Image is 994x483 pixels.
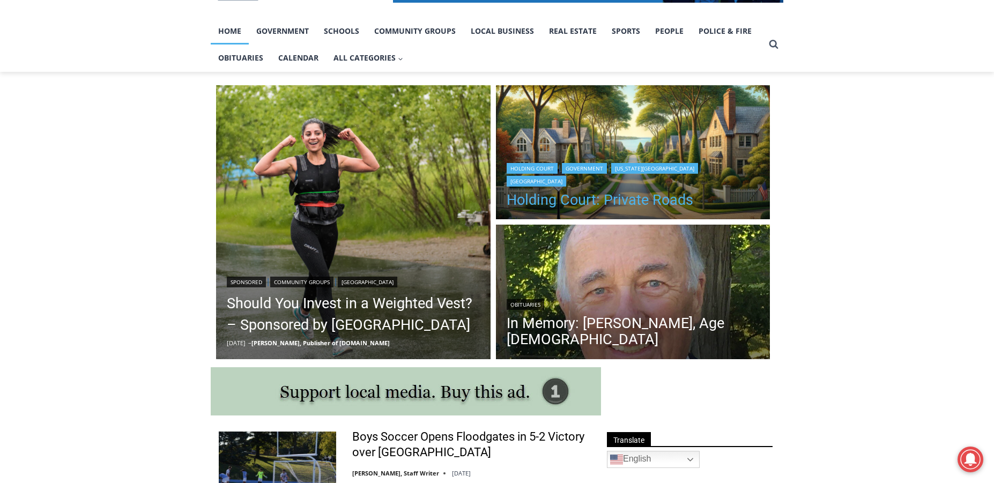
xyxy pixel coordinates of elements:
[463,18,541,44] a: Local Business
[248,339,251,347] span: –
[562,163,607,174] a: Government
[258,104,520,133] a: Intern @ [DOMAIN_NAME]
[271,1,507,104] div: "[PERSON_NAME] and I covered the [DATE] Parade, which was a really eye opening experience as I ha...
[496,225,770,362] img: Obituary - Richard Allen Hynson
[691,18,759,44] a: Police & Fire
[507,192,760,208] a: Holding Court: Private Roads
[216,85,491,360] a: Read More Should You Invest in a Weighted Vest? – Sponsored by White Plains Hospital
[496,85,770,222] a: Read More Holding Court: Private Roads
[227,274,480,287] div: | |
[496,225,770,362] a: Read More In Memory: Richard Allen Hynson, Age 93
[211,18,249,44] a: Home
[211,44,271,71] a: Obituaries
[1,108,108,133] a: Open Tues. - Sun. [PHONE_NUMBER]
[251,339,390,347] a: [PERSON_NAME], Publisher of [DOMAIN_NAME]
[367,18,463,44] a: Community Groups
[607,432,651,447] span: Translate
[507,161,760,187] div: | | |
[338,277,397,287] a: [GEOGRAPHIC_DATA]
[352,469,439,477] a: [PERSON_NAME], Staff Writer
[227,277,266,287] a: Sponsored
[607,451,700,468] a: English
[496,85,770,222] img: DALLE 2025-09-08 Holding Court 2025-09-09 Private Roads
[452,469,471,477] time: [DATE]
[110,67,158,128] div: "clearly one of the favorites in the [GEOGRAPHIC_DATA] neighborhood"
[611,163,698,174] a: [US_STATE][GEOGRAPHIC_DATA]
[280,107,497,131] span: Intern @ [DOMAIN_NAME]
[3,110,105,151] span: Open Tues. - Sun. [PHONE_NUMBER]
[648,18,691,44] a: People
[352,429,588,460] a: Boys Soccer Opens Floodgates in 5-2 Victory over [GEOGRAPHIC_DATA]
[211,18,764,72] nav: Primary Navigation
[604,18,648,44] a: Sports
[271,44,326,71] a: Calendar
[507,299,544,310] a: Obituaries
[216,85,491,360] img: (PHOTO: Runner with a weighted vest. Contributed.)
[541,18,604,44] a: Real Estate
[764,35,783,54] button: View Search Form
[270,277,333,287] a: Community Groups
[507,315,760,347] a: In Memory: [PERSON_NAME], Age [DEMOGRAPHIC_DATA]
[507,163,558,174] a: Holding Court
[326,44,411,71] button: Child menu of All Categories
[316,18,367,44] a: Schools
[227,293,480,336] a: Should You Invest in a Weighted Vest? – Sponsored by [GEOGRAPHIC_DATA]
[610,453,623,466] img: en
[249,18,316,44] a: Government
[211,367,601,415] img: support local media, buy this ad
[507,176,566,187] a: [GEOGRAPHIC_DATA]
[227,339,246,347] time: [DATE]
